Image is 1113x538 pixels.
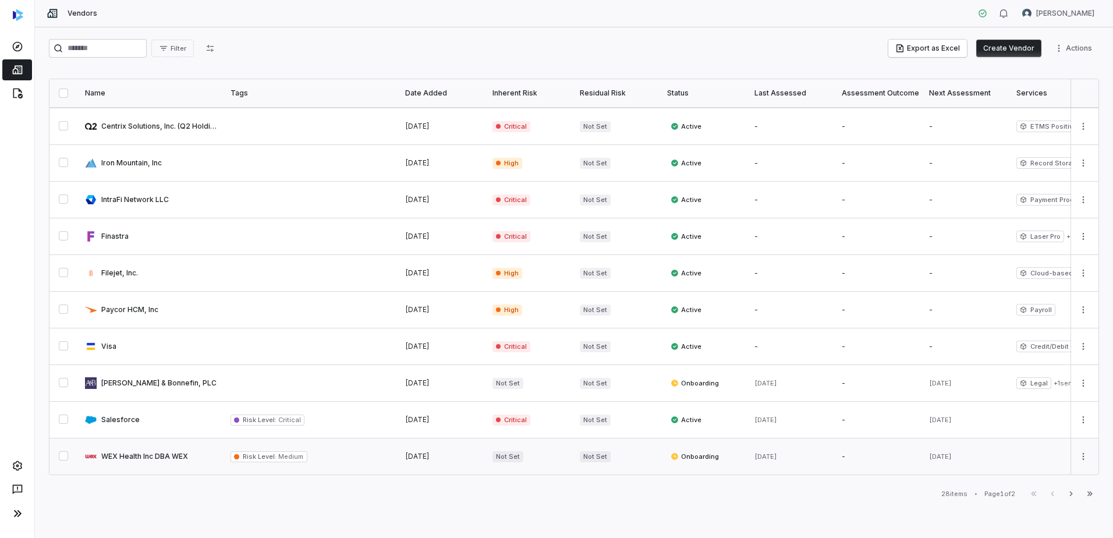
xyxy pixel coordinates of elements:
span: [DATE] [405,158,430,167]
div: Services [1016,89,1090,98]
div: Next Assessment [929,89,1002,98]
span: + 2 services [1066,232,1090,241]
td: - [922,255,1009,292]
span: Active [671,195,701,204]
span: Active [671,415,701,424]
td: - [922,108,1009,145]
td: - [835,145,922,182]
span: [DATE] [754,416,777,424]
div: Status [667,89,740,98]
td: - [747,182,835,218]
td: - [747,108,835,145]
span: [DATE] [405,122,430,130]
span: Critical [277,416,300,424]
span: Active [671,268,701,278]
span: Onboarding [671,378,719,388]
div: Name [85,89,217,98]
span: Record Storage [1016,157,1082,169]
button: More actions [1074,191,1093,208]
td: - [922,292,1009,328]
button: More actions [1074,411,1093,429]
td: - [835,218,922,255]
button: More actions [1074,448,1093,465]
span: Not Set [580,341,611,352]
td: - [747,218,835,255]
span: [DATE] [405,305,430,314]
span: Critical [492,121,530,132]
button: More actions [1074,154,1093,172]
span: Not Set [580,231,611,242]
td: - [835,402,922,438]
span: Not Set [580,158,611,169]
span: Critical [492,194,530,206]
span: [DATE] [929,452,952,461]
div: Assessment Outcome [842,89,915,98]
span: Risk Level : [243,452,277,461]
span: + 1 services [1054,379,1088,388]
span: Legal [1016,377,1051,389]
td: - [747,328,835,365]
div: Inherent Risk [492,89,566,98]
button: More actions [1074,338,1093,355]
span: Not Set [580,451,611,462]
div: Last Assessed [754,89,828,98]
span: Risk Level : [243,416,277,424]
button: Export as Excel [888,40,967,57]
span: [DATE] [405,452,430,461]
span: Onboarding [671,452,719,461]
td: - [922,328,1009,365]
td: - [835,438,922,475]
span: Not Set [580,121,611,132]
div: Residual Risk [580,89,653,98]
span: Payment Processing/Services/System [1016,194,1082,206]
span: [DATE] [405,342,430,351]
div: Tags [231,89,391,98]
button: More actions [1074,228,1093,245]
button: More actions [1051,40,1099,57]
span: Vendors [68,9,97,18]
span: Payroll [1016,304,1055,316]
span: Not Set [492,451,523,462]
span: Laser Pro [1016,231,1064,242]
div: Date Added [405,89,478,98]
span: Cloud-based entity management system [1016,267,1082,279]
span: Not Set [580,268,611,279]
span: Critical [492,341,530,352]
div: 28 items [941,490,967,498]
td: - [747,255,835,292]
td: - [747,292,835,328]
td: - [922,145,1009,182]
span: Active [671,122,701,131]
div: • [974,490,977,498]
td: - [835,182,922,218]
span: [DATE] [754,379,777,387]
span: [DATE] [405,268,430,277]
td: - [922,182,1009,218]
img: Brian Anderson avatar [1022,9,1032,18]
td: - [835,365,922,402]
span: Credit/Debit Cards [1016,341,1082,352]
span: [DATE] [929,379,952,387]
span: [DATE] [929,416,952,424]
td: - [835,292,922,328]
td: - [922,218,1009,255]
span: [DATE] [405,415,430,424]
span: Critical [492,231,530,242]
td: - [747,145,835,182]
td: - [835,328,922,365]
button: More actions [1074,374,1093,392]
div: Page 1 of 2 [984,490,1015,498]
button: More actions [1074,118,1093,135]
span: Medium [277,452,303,461]
span: High [492,158,522,169]
span: [DATE] [754,452,777,461]
span: Not Set [580,194,611,206]
button: Filter [151,40,194,57]
span: Not Set [580,305,611,316]
span: Active [671,305,701,314]
span: ETMS Positive Pay [1016,121,1082,132]
button: More actions [1074,264,1093,282]
span: Active [671,342,701,351]
span: [PERSON_NAME] [1036,9,1094,18]
button: More actions [1074,301,1093,318]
